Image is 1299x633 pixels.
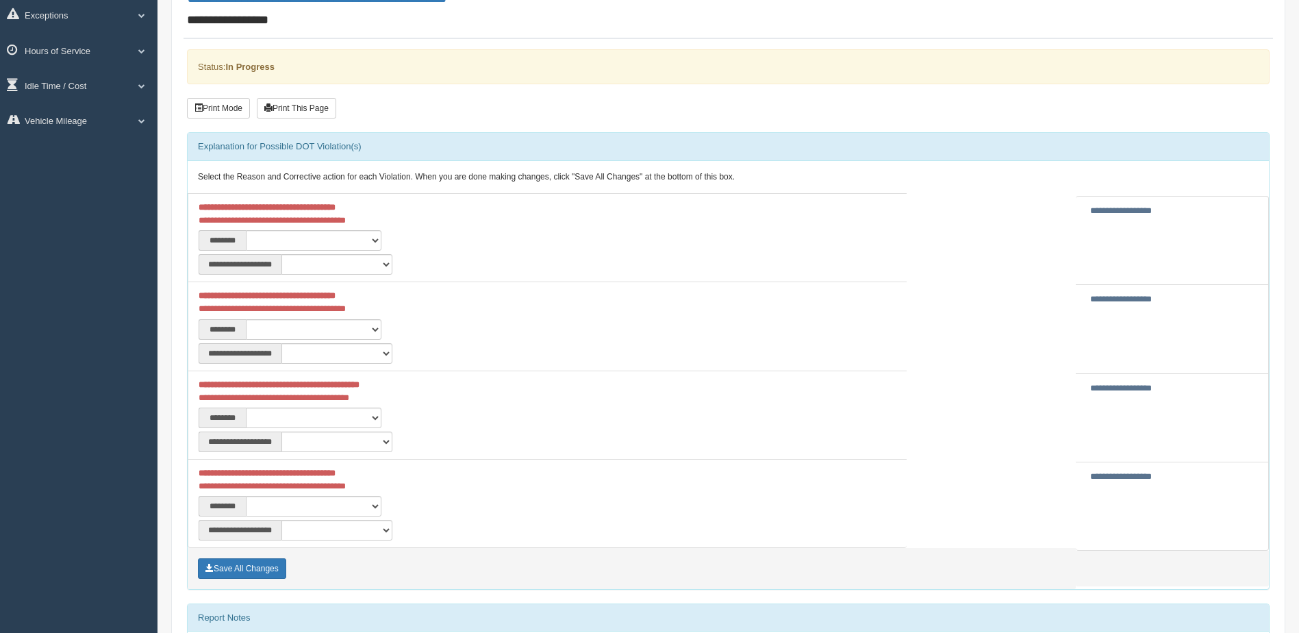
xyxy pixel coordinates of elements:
[225,62,275,72] strong: In Progress
[187,98,250,119] button: Print Mode
[188,604,1269,632] div: Report Notes
[188,161,1269,194] div: Select the Reason and Corrective action for each Violation. When you are done making changes, cli...
[198,558,286,579] button: Save
[188,133,1269,160] div: Explanation for Possible DOT Violation(s)
[257,98,336,119] button: Print This Page
[187,49,1270,84] div: Status:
